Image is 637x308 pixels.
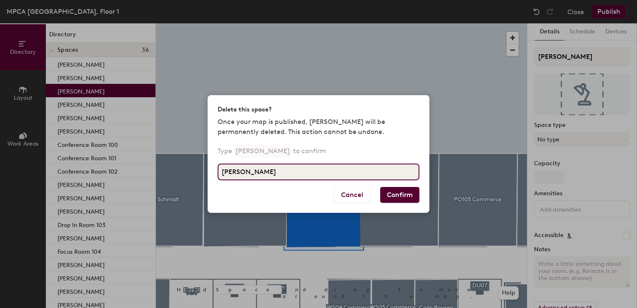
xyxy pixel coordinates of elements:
[234,144,291,158] p: [PERSON_NAME]
[218,105,272,114] h2: Delete this space?
[218,144,326,158] p: Type to confirm
[380,187,419,203] button: Confirm
[334,187,370,203] button: Cancel
[218,117,419,137] p: Once your map is published, [PERSON_NAME] will be permanently deleted. This action cannot be undone.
